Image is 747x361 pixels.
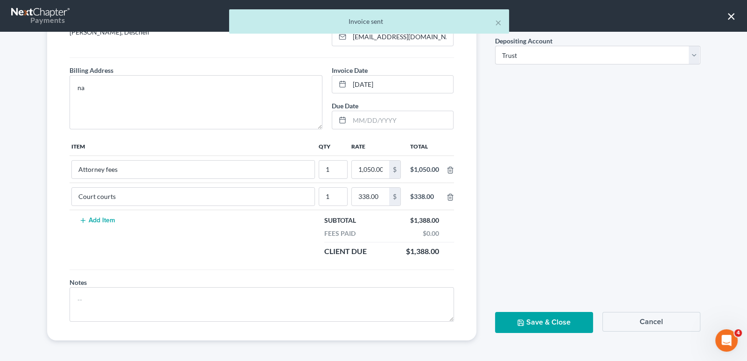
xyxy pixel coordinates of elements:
[77,217,118,224] button: Add Item
[70,66,113,74] span: Billing Address
[320,216,361,225] div: Subtotal
[11,5,71,27] a: Payments
[715,329,738,352] iframe: Intercom live chat
[320,246,371,257] div: Client Due
[319,161,347,178] input: --
[332,101,358,111] label: Due Date
[70,137,317,156] th: Item
[734,329,742,337] span: 4
[70,277,87,287] label: Notes
[405,216,444,225] div: $1,388.00
[602,312,700,332] button: Cancel
[332,66,368,74] span: Invoice Date
[237,17,502,26] div: Invoice sent
[418,229,444,238] div: $0.00
[349,76,453,93] input: MM/DD/YYYY
[495,17,502,28] button: ×
[317,137,349,156] th: Qty
[352,188,389,205] input: 0.00
[389,161,400,178] div: $
[389,188,400,205] div: $
[319,188,347,205] input: --
[727,8,736,23] button: ×
[403,137,447,156] th: Total
[410,165,439,174] div: $1,050.00
[495,312,593,333] button: Save & Close
[401,246,444,257] div: $1,388.00
[72,188,314,205] input: --
[320,229,360,238] div: Fees Paid
[410,192,439,201] div: $338.00
[349,137,403,156] th: Rate
[495,37,552,45] span: Depositing Account
[72,161,314,178] input: --
[352,161,389,178] input: 0.00
[349,111,453,129] input: MM/DD/YYYY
